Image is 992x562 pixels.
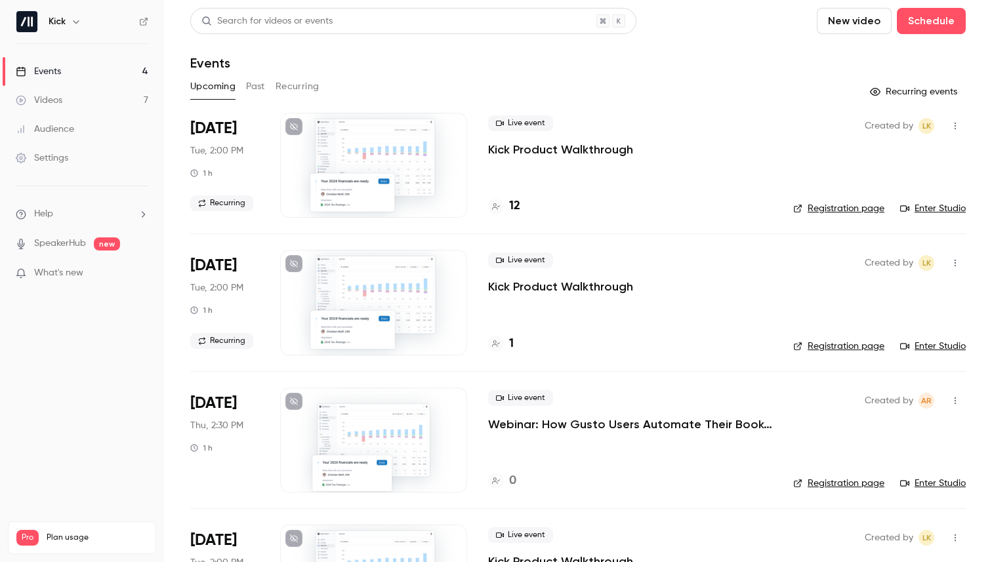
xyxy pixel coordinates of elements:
[897,8,966,34] button: Schedule
[488,197,520,215] a: 12
[488,527,553,543] span: Live event
[190,55,230,71] h1: Events
[190,393,237,414] span: [DATE]
[190,530,237,551] span: [DATE]
[488,279,633,294] a: Kick Product Walkthrough
[900,340,966,353] a: Enter Studio
[16,65,61,78] div: Events
[922,118,931,134] span: LK
[488,142,633,157] a: Kick Product Walkthrough
[49,15,66,28] h6: Kick
[793,202,884,215] a: Registration page
[16,546,41,557] p: Videos
[922,530,931,546] span: LK
[865,118,913,134] span: Created by
[509,335,514,353] h4: 1
[190,195,253,211] span: Recurring
[864,81,966,102] button: Recurring events
[190,118,237,139] span: [DATE]
[793,477,884,490] a: Registration page
[16,123,74,136] div: Audience
[488,252,553,268] span: Live event
[865,393,913,409] span: Created by
[276,76,320,97] button: Recurring
[16,94,62,107] div: Videos
[919,255,934,271] span: Logan Kieller
[921,393,932,409] span: AR
[94,237,120,251] span: new
[900,477,966,490] a: Enter Studio
[817,8,892,34] button: New video
[190,144,243,157] span: Tue, 2:00 PM
[919,393,934,409] span: Andrew Roth
[488,390,553,406] span: Live event
[190,113,259,218] div: Aug 12 Tue, 11:00 AM (America/Los Angeles)
[190,305,213,315] div: 1 h
[16,11,37,32] img: Kick
[865,255,913,271] span: Created by
[488,115,553,131] span: Live event
[246,76,265,97] button: Past
[190,250,259,355] div: Aug 19 Tue, 11:00 AM (America/Los Angeles)
[201,14,333,28] div: Search for videos or events
[919,530,934,546] span: Logan Kieller
[488,472,516,490] a: 0
[900,202,966,215] a: Enter Studio
[190,419,243,432] span: Thu, 2:30 PM
[190,168,213,178] div: 1 h
[919,118,934,134] span: Logan Kieller
[190,388,259,492] div: Aug 21 Thu, 11:30 AM (America/Los Angeles)
[509,197,520,215] h4: 12
[16,207,148,221] li: help-dropdown-opener
[190,281,243,294] span: Tue, 2:00 PM
[34,266,83,280] span: What's new
[488,335,514,353] a: 1
[190,76,236,97] button: Upcoming
[509,472,516,490] h4: 0
[47,532,148,543] span: Plan usage
[34,207,53,221] span: Help
[488,416,772,432] a: Webinar: How Gusto Users Automate Their Books with Kick
[922,255,931,271] span: LK
[793,340,884,353] a: Registration page
[16,530,39,546] span: Pro
[16,151,68,165] div: Settings
[34,237,86,251] a: SpeakerHub
[190,333,253,349] span: Recurring
[125,546,148,557] p: / 150
[190,255,237,276] span: [DATE]
[865,530,913,546] span: Created by
[190,443,213,453] div: 1 h
[125,548,129,555] span: 7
